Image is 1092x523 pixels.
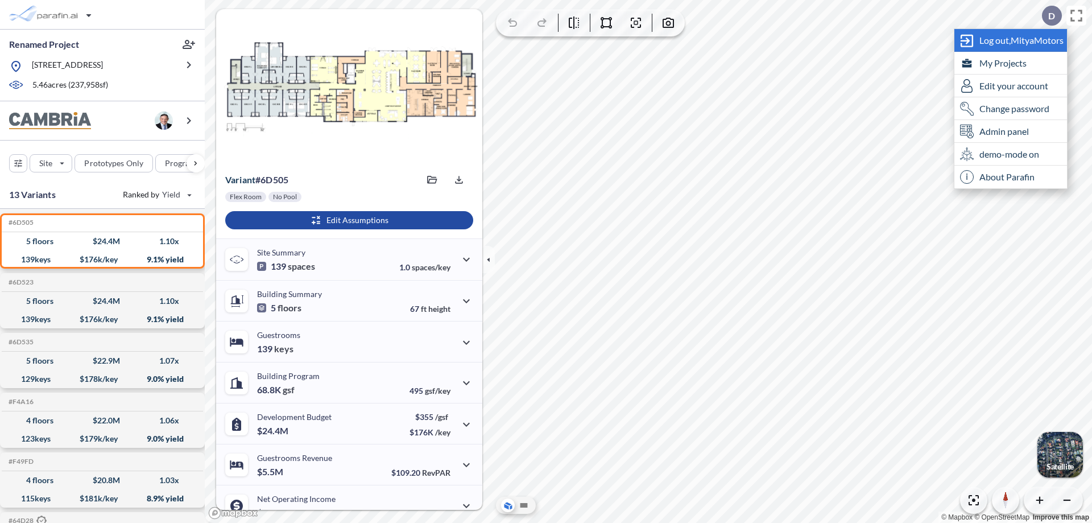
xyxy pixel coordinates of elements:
[32,79,108,92] p: 5.46 acres ( 237,958 sf)
[283,384,295,396] span: gsf
[391,468,450,477] p: $109.20
[399,262,450,272] p: 1.0
[75,154,153,172] button: Prototypes Only
[409,412,450,422] p: $355
[954,143,1067,166] div: demo-mode on
[9,188,56,201] p: 13 Variants
[257,384,295,396] p: 68.8K
[979,35,1064,46] span: Log out, MityaMotors
[208,506,258,520] a: Mapbox homepage
[435,427,450,437] span: /key
[979,103,1049,114] span: Change password
[501,499,515,512] button: Aerial View
[326,215,388,226] p: Edit Assumptions
[225,211,473,229] button: Edit Assumptions
[941,513,973,521] a: Mapbox
[1037,432,1083,477] button: Switcher ImageSatellite
[954,120,1067,143] div: Admin panel
[425,509,450,518] span: margin
[6,219,34,227] h5: Click to copy the code
[6,398,34,406] h5: Click to copy the code
[409,386,450,396] p: 495
[1046,462,1074,471] p: Satellite
[288,261,315,272] span: spaces
[1048,11,1055,21] p: D
[155,112,173,130] img: user logo
[402,509,450,518] p: 40.0%
[954,97,1067,120] div: Change password
[1033,513,1089,521] a: Improve this map
[954,52,1067,75] div: My Projects
[6,458,34,466] h5: Click to copy the code
[257,494,336,504] p: Net Operating Income
[979,149,1039,160] span: demo-mode on
[9,38,79,51] p: Renamed Project
[979,126,1029,137] span: Admin panel
[257,248,305,257] p: Site Summary
[428,304,450,314] span: height
[278,302,301,314] span: floors
[954,29,1067,52] div: Log out
[230,192,262,201] p: Flex Room
[421,304,427,314] span: ft
[30,154,72,172] button: Site
[257,330,300,340] p: Guestrooms
[155,154,217,172] button: Program
[257,466,285,477] p: $5.5M
[974,513,1029,521] a: OpenStreetMap
[225,174,288,186] p: # 6d505
[84,158,143,169] p: Prototypes Only
[9,112,91,130] img: BrandImage
[114,186,199,204] button: Ranked by Yield
[410,304,450,314] p: 67
[257,261,315,272] p: 139
[979,57,1027,69] span: My Projects
[257,412,332,422] p: Development Budget
[273,192,297,201] p: No Pool
[225,174,255,185] span: Variant
[517,499,531,512] button: Site Plan
[39,158,52,169] p: Site
[412,262,450,272] span: spaces/key
[32,59,103,73] p: [STREET_ADDRESS]
[960,170,974,184] span: i
[257,507,285,518] p: $2.2M
[257,371,320,381] p: Building Program
[165,158,197,169] p: Program
[1037,432,1083,477] img: Switcher Image
[257,425,290,436] p: $24.4M
[274,343,293,355] span: keys
[979,80,1048,92] span: Edit your account
[257,289,322,299] p: Building Summary
[257,343,293,355] p: 139
[6,338,34,346] h5: Click to copy the code
[257,302,301,314] p: 5
[435,412,448,422] span: /gsf
[162,189,181,200] span: Yield
[979,171,1035,183] span: About Parafin
[954,166,1067,188] div: About Parafin
[6,278,34,286] h5: Click to copy the code
[409,427,450,437] p: $176K
[257,453,332,463] p: Guestrooms Revenue
[954,75,1067,97] div: Edit user
[422,468,450,477] span: RevPAR
[425,386,450,396] span: gsf/key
